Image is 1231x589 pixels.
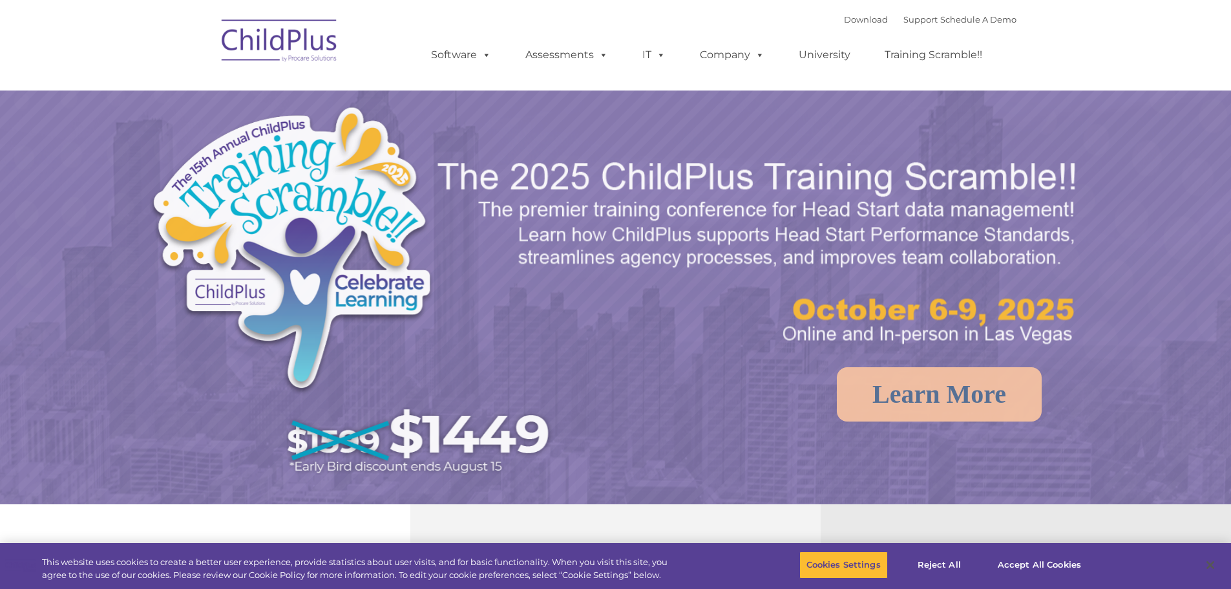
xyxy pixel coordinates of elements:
button: Close [1196,551,1225,579]
a: Assessments [512,42,621,68]
a: Training Scramble!! [872,42,995,68]
a: Download [844,14,888,25]
img: ChildPlus by Procare Solutions [215,10,344,75]
button: Cookies Settings [799,552,888,579]
a: Software [418,42,504,68]
a: Support [903,14,938,25]
a: University [786,42,863,68]
button: Reject All [899,552,980,579]
a: Learn More [837,367,1042,422]
button: Accept All Cookies [991,552,1088,579]
a: Schedule A Demo [940,14,1016,25]
font: | [844,14,1016,25]
div: This website uses cookies to create a better user experience, provide statistics about user visit... [42,556,677,581]
a: IT [629,42,679,68]
a: Company [687,42,777,68]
